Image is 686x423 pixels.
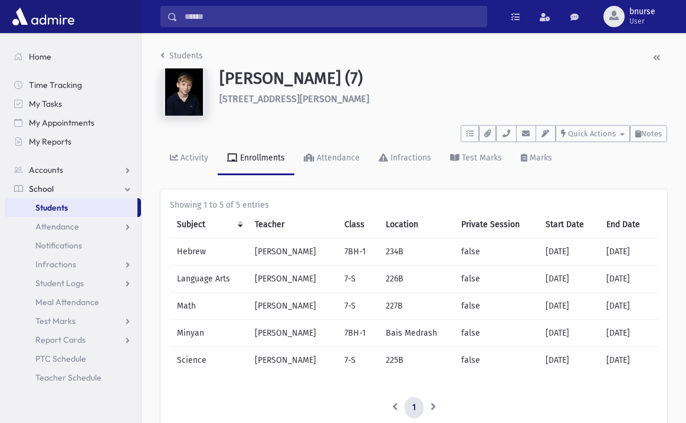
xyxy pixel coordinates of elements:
[337,211,379,238] th: Class
[35,297,99,307] span: Meal Attendance
[5,198,137,217] a: Students
[629,17,655,26] span: User
[337,265,379,293] td: 7-S
[29,117,94,128] span: My Appointments
[454,265,539,293] td: false
[5,217,141,236] a: Attendance
[539,347,599,374] td: [DATE]
[5,76,141,94] a: Time Tracking
[248,320,337,347] td: [PERSON_NAME]
[248,211,337,238] th: Teacher
[599,211,658,238] th: End Date
[35,221,79,232] span: Attendance
[388,153,431,163] div: Infractions
[454,320,539,347] td: false
[539,293,599,320] td: [DATE]
[379,238,455,265] td: 234B
[29,99,62,109] span: My Tasks
[630,125,667,142] button: Notes
[599,238,658,265] td: [DATE]
[369,142,441,175] a: Infractions
[29,183,54,194] span: School
[160,50,203,67] nav: breadcrumb
[379,320,455,347] td: Bais Medrash
[5,179,141,198] a: School
[337,347,379,374] td: 7-S
[527,153,552,163] div: Marks
[599,293,658,320] td: [DATE]
[454,238,539,265] td: false
[218,142,294,175] a: Enrollments
[29,80,82,90] span: Time Tracking
[459,153,502,163] div: Test Marks
[454,347,539,374] td: false
[511,142,562,175] a: Marks
[35,316,76,326] span: Test Marks
[5,47,141,66] a: Home
[5,274,141,293] a: Student Logs
[379,265,455,293] td: 226B
[5,132,141,151] a: My Reports
[219,93,667,104] h6: [STREET_ADDRESS][PERSON_NAME]
[337,238,379,265] td: 7BH-1
[29,51,51,62] span: Home
[337,293,379,320] td: 7-S
[5,293,141,311] a: Meal Attendance
[454,211,539,238] th: Private Session
[9,5,77,28] img: AdmirePro
[629,7,655,17] span: bnurse
[35,372,101,383] span: Teacher Schedule
[170,293,248,320] td: Math
[170,265,248,293] td: Language Arts
[35,240,82,251] span: Notifications
[238,153,285,163] div: Enrollments
[539,238,599,265] td: [DATE]
[568,129,616,138] span: Quick Actions
[5,160,141,179] a: Accounts
[248,238,337,265] td: [PERSON_NAME]
[5,330,141,349] a: Report Cards
[170,238,248,265] td: Hebrew
[35,278,84,288] span: Student Logs
[641,129,662,138] span: Notes
[294,142,369,175] a: Attendance
[599,320,658,347] td: [DATE]
[539,320,599,347] td: [DATE]
[35,259,76,270] span: Infractions
[170,211,248,238] th: Subject
[35,202,68,213] span: Students
[248,265,337,293] td: [PERSON_NAME]
[5,368,141,387] a: Teacher Schedule
[379,211,455,238] th: Location
[539,211,599,238] th: Start Date
[5,311,141,330] a: Test Marks
[599,265,658,293] td: [DATE]
[454,293,539,320] td: false
[178,6,487,27] input: Search
[556,125,630,142] button: Quick Actions
[5,255,141,274] a: Infractions
[314,153,360,163] div: Attendance
[29,165,63,175] span: Accounts
[160,142,218,175] a: Activity
[5,236,141,255] a: Notifications
[539,265,599,293] td: [DATE]
[441,142,511,175] a: Test Marks
[170,320,248,347] td: Minyan
[337,320,379,347] td: 7BH-1
[35,335,86,345] span: Report Cards
[170,347,248,374] td: Science
[599,347,658,374] td: [DATE]
[170,199,658,211] div: Showing 1 to 5 of 5 entries
[5,113,141,132] a: My Appointments
[248,293,337,320] td: [PERSON_NAME]
[160,51,203,61] a: Students
[405,397,424,418] a: 1
[178,153,208,163] div: Activity
[379,293,455,320] td: 227B
[5,349,141,368] a: PTC Schedule
[35,353,86,364] span: PTC Schedule
[379,347,455,374] td: 225B
[219,68,667,88] h1: [PERSON_NAME] (7)
[29,136,71,147] span: My Reports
